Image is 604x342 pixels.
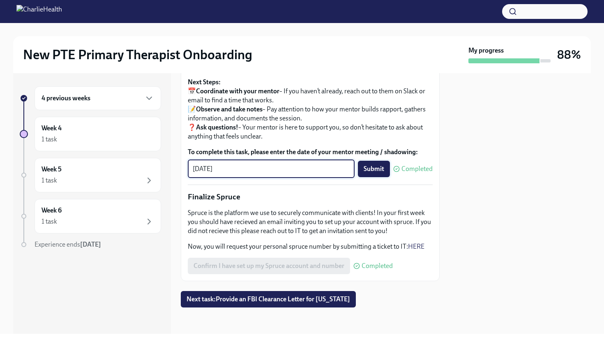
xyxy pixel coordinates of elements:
[188,208,433,236] p: Spruce is the platform we use to securely communicate with clients! In your first week you should...
[20,199,161,233] a: Week 61 task
[358,161,390,177] button: Submit
[188,78,221,86] strong: Next Steps:
[41,124,62,133] h6: Week 4
[16,5,62,18] img: CharlieHealth
[35,240,101,248] span: Experience ends
[401,166,433,172] span: Completed
[41,206,62,215] h6: Week 6
[188,78,433,141] p: 📅 – If you haven’t already, reach out to them on Slack or email to find a time that works. 📝 – Pa...
[362,263,393,269] span: Completed
[188,148,433,157] label: To complete this task, please enter the date of your mentor meeting / shadowing:
[181,291,356,307] button: Next task:Provide an FBI Clearance Letter for [US_STATE]
[196,87,279,95] strong: Coordinate with your mentor
[20,117,161,151] a: Week 41 task
[23,46,252,63] h2: New PTE Primary Therapist Onboarding
[35,86,161,110] div: 4 previous weeks
[41,217,57,226] div: 1 task
[20,158,161,192] a: Week 51 task
[193,164,350,174] textarea: [DATE]
[196,123,238,131] strong: Ask questions!
[80,240,101,248] strong: [DATE]
[557,47,581,62] h3: 88%
[364,165,384,173] span: Submit
[468,46,504,55] strong: My progress
[41,165,62,174] h6: Week 5
[187,295,350,303] span: Next task : Provide an FBI Clearance Letter for [US_STATE]
[188,242,433,251] p: Now, you will request your personal spruce number by submitting a ticket to IT:
[41,94,90,103] h6: 4 previous weeks
[188,192,433,202] p: Finalize Spruce
[408,243,424,250] a: HERE
[41,135,57,144] div: 1 task
[196,105,263,113] strong: Observe and take notes
[41,176,57,185] div: 1 task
